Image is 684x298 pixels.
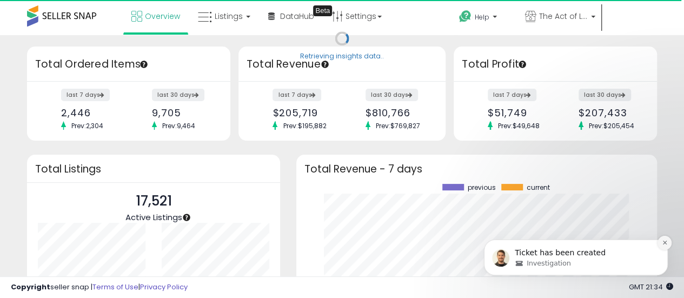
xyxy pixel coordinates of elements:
[139,59,149,69] div: Tooltip anchor
[462,57,649,72] h3: Total Profit
[304,165,649,173] h3: Total Revenue - 7 days
[280,11,314,22] span: DataHub
[16,68,200,104] div: ticket update from Elias, 1d ago. Investigation
[247,57,437,72] h3: Total Revenue
[140,282,188,292] a: Privacy Policy
[24,78,42,95] img: Profile image for Elias
[583,121,640,130] span: Prev: $205,454
[366,107,427,118] div: $810,766
[468,171,684,293] iframe: Intercom notifications message
[66,121,109,130] span: Prev: 2,304
[313,5,332,16] div: Tooltip anchor
[539,11,588,22] span: The Act of Living
[300,52,384,62] div: Retrieving insights data..
[35,165,272,173] h3: Total Listings
[488,107,547,118] div: $51,749
[488,89,536,101] label: last 7 days
[125,211,182,223] span: Active Listings
[152,107,211,118] div: 9,705
[47,76,187,87] p: Ticket has been created
[92,282,138,292] a: Terms of Use
[273,89,321,101] label: last 7 days
[152,89,204,101] label: last 30 days
[157,121,201,130] span: Prev: 9,464
[61,107,121,118] div: 2,446
[59,87,103,97] span: Investigation
[190,64,204,78] button: Dismiss notification
[11,282,50,292] strong: Copyright
[125,191,182,211] p: 17,521
[579,89,631,101] label: last 30 days
[215,11,243,22] span: Listings
[182,213,191,222] div: Tooltip anchor
[277,121,331,130] span: Prev: $195,882
[35,57,222,72] h3: Total Ordered Items
[61,89,110,101] label: last 7 days
[370,121,426,130] span: Prev: $769,827
[11,282,188,293] div: seller snap | |
[450,2,515,35] a: Help
[320,59,330,69] div: Tooltip anchor
[579,107,638,118] div: $207,433
[366,89,418,101] label: last 30 days
[145,11,180,22] span: Overview
[517,59,527,69] div: Tooltip anchor
[493,121,545,130] span: Prev: $49,648
[475,12,489,22] span: Help
[273,107,334,118] div: $205,719
[459,10,472,23] i: Get Help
